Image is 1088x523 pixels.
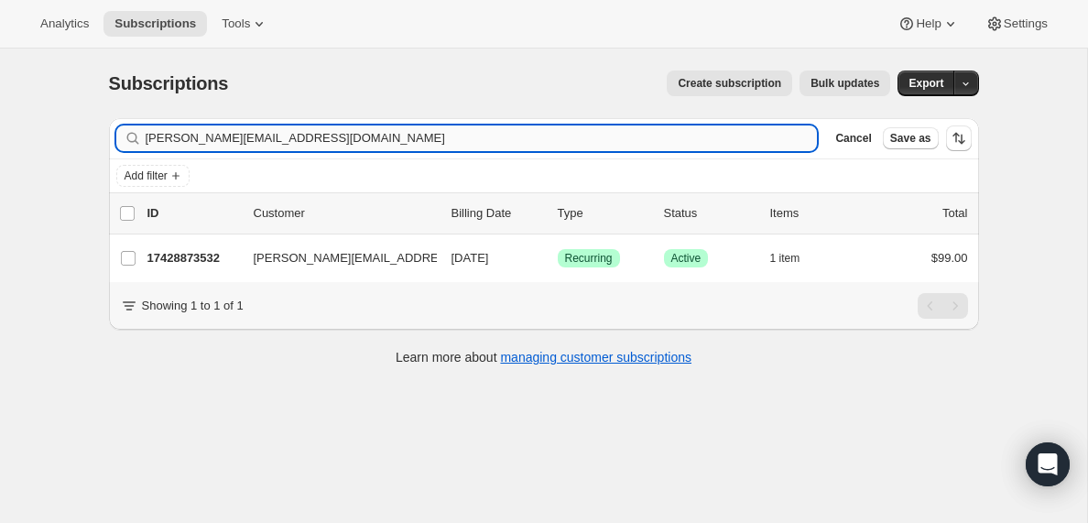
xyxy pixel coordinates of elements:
span: 1 item [770,251,800,266]
button: 1 item [770,245,821,271]
span: Help [916,16,941,31]
span: $99.00 [931,251,968,265]
div: Items [770,204,862,223]
p: ID [147,204,239,223]
button: Add filter [116,165,190,187]
span: Add filter [125,169,168,183]
span: Settings [1004,16,1048,31]
div: 17428873532[PERSON_NAME][EMAIL_ADDRESS][PERSON_NAME][DOMAIN_NAME][DATE]SuccessRecurringSuccessAct... [147,245,968,271]
div: IDCustomerBilling DateTypeStatusItemsTotal [147,204,968,223]
button: Analytics [29,11,100,37]
span: Recurring [565,251,613,266]
p: Showing 1 to 1 of 1 [142,297,244,315]
span: Bulk updates [811,76,879,91]
button: Bulk updates [800,71,890,96]
span: Active [671,251,702,266]
span: Cancel [835,131,871,146]
span: Tools [222,16,250,31]
p: 17428873532 [147,249,239,267]
p: Learn more about [396,348,691,366]
p: Status [664,204,756,223]
button: Tools [211,11,279,37]
a: managing customer subscriptions [500,350,691,365]
span: Analytics [40,16,89,31]
span: Subscriptions [109,73,229,93]
span: Export [908,76,943,91]
button: Settings [974,11,1059,37]
span: [PERSON_NAME][EMAIL_ADDRESS][PERSON_NAME][DOMAIN_NAME] [254,249,651,267]
button: Save as [883,127,939,149]
button: Create subscription [667,71,792,96]
button: Cancel [828,127,878,149]
span: Subscriptions [114,16,196,31]
p: Total [942,204,967,223]
button: Help [887,11,970,37]
button: [PERSON_NAME][EMAIL_ADDRESS][PERSON_NAME][DOMAIN_NAME] [243,244,426,273]
span: Create subscription [678,76,781,91]
span: [DATE] [452,251,489,265]
nav: Pagination [918,293,968,319]
button: Subscriptions [103,11,207,37]
div: Type [558,204,649,223]
button: Sort the results [946,125,972,151]
p: Customer [254,204,437,223]
button: Export [898,71,954,96]
span: Save as [890,131,931,146]
p: Billing Date [452,204,543,223]
input: Filter subscribers [146,125,818,151]
div: Open Intercom Messenger [1026,442,1070,486]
